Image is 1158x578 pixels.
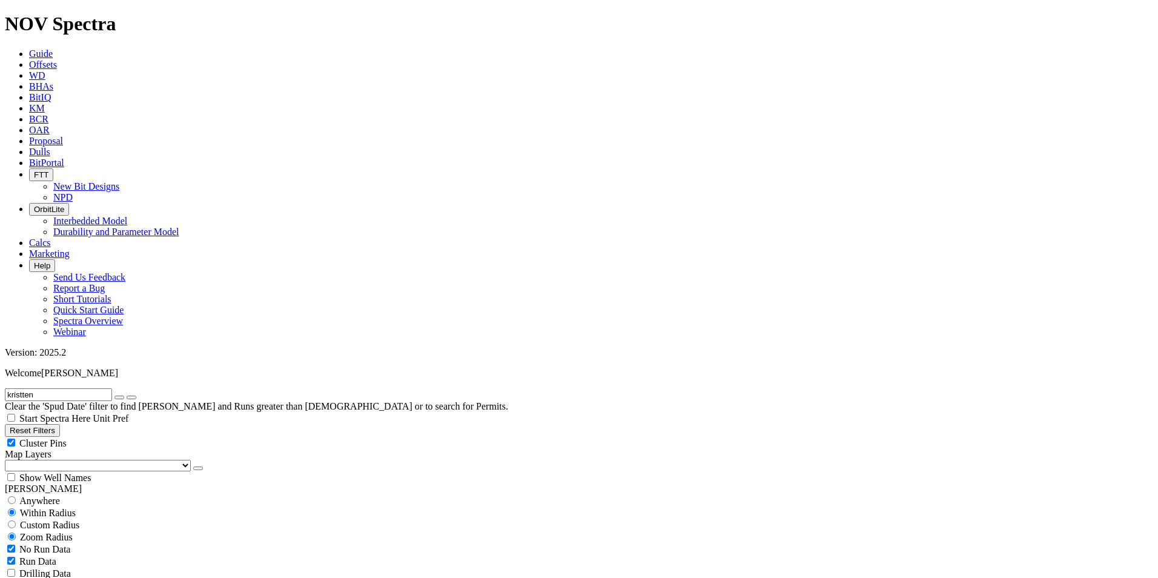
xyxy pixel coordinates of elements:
[29,136,63,146] a: Proposal
[5,13,1153,35] h1: NOV Spectra
[53,272,125,282] a: Send Us Feedback
[53,316,123,326] a: Spectra Overview
[20,508,76,518] span: Within Radius
[19,496,60,506] span: Anywhere
[53,181,119,191] a: New Bit Designs
[5,483,1153,494] div: [PERSON_NAME]
[20,532,73,542] span: Zoom Radius
[5,449,51,459] span: Map Layers
[5,368,1153,379] p: Welcome
[19,473,91,483] span: Show Well Names
[29,259,55,272] button: Help
[29,103,45,113] a: KM
[53,216,127,226] a: Interbedded Model
[29,238,51,248] a: Calcs
[5,388,112,401] input: Search
[29,158,64,168] a: BitPortal
[34,170,48,179] span: FTT
[20,520,79,530] span: Custom Radius
[53,283,105,293] a: Report a Bug
[53,305,124,315] a: Quick Start Guide
[53,327,86,337] a: Webinar
[29,203,69,216] button: OrbitLite
[53,192,73,202] a: NPD
[19,413,90,424] span: Start Spectra Here
[5,347,1153,358] div: Version: 2025.2
[53,227,179,237] a: Durability and Parameter Model
[29,81,53,91] a: BHAs
[34,261,50,270] span: Help
[7,414,15,422] input: Start Spectra Here
[19,556,56,566] span: Run Data
[29,168,53,181] button: FTT
[29,125,50,135] a: OAR
[29,70,45,81] a: WD
[29,114,48,124] a: BCR
[5,401,508,411] span: Clear the 'Spud Date' filter to find [PERSON_NAME] and Runs greater than [DEMOGRAPHIC_DATA] or to...
[53,294,111,304] a: Short Tutorials
[93,413,128,424] span: Unit Pref
[29,147,50,157] a: Dulls
[19,544,70,554] span: No Run Data
[34,205,64,214] span: OrbitLite
[41,368,118,378] span: [PERSON_NAME]
[5,424,60,437] button: Reset Filters
[29,59,57,70] a: Offsets
[29,48,53,59] a: Guide
[29,92,51,102] a: BitIQ
[19,438,67,448] span: Cluster Pins
[29,248,70,259] a: Marketing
